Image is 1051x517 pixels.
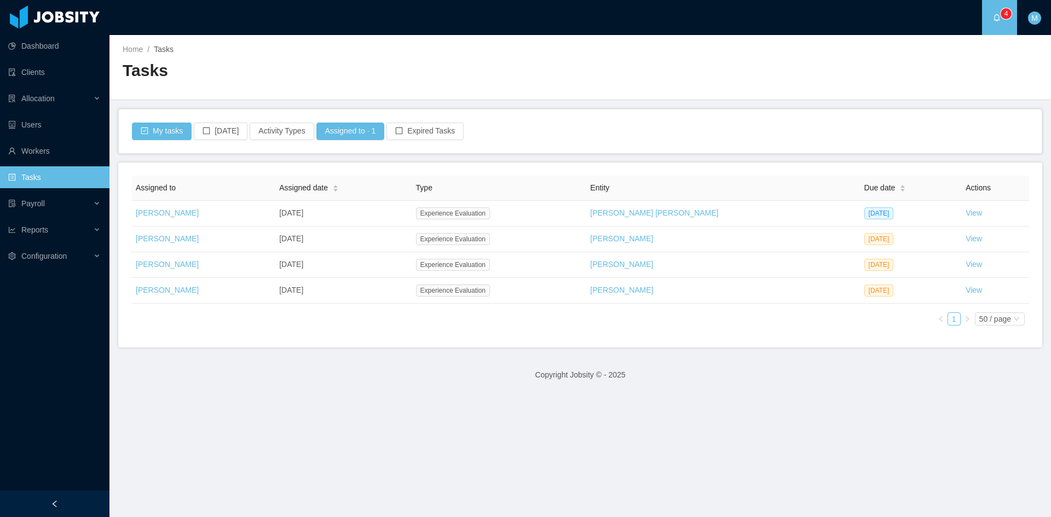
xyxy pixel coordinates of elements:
[416,183,432,192] span: Type
[8,226,16,234] i: icon: line-chart
[966,208,982,217] a: View
[416,207,490,219] span: Experience Evaluation
[109,356,1051,394] footer: Copyright Jobsity © - 2025
[966,286,982,294] a: View
[8,95,16,102] i: icon: solution
[123,60,580,82] h2: Tasks
[21,252,67,260] span: Configuration
[993,14,1001,21] i: icon: bell
[864,284,894,297] span: [DATE]
[590,260,653,269] a: [PERSON_NAME]
[8,140,101,162] a: icon: userWorkers
[964,316,971,322] i: icon: right
[966,183,991,192] span: Actions
[8,166,101,188] a: icon: profileTasks
[590,234,653,243] a: [PERSON_NAME]
[934,312,948,326] li: Previous Page
[900,188,906,191] i: icon: caret-down
[961,312,974,326] li: Next Page
[21,225,48,234] span: Reports
[8,252,16,260] i: icon: setting
[979,313,1011,325] div: 50 / page
[279,182,328,194] span: Assigned date
[332,183,339,191] div: Sort
[136,260,199,269] a: [PERSON_NAME]
[8,61,101,83] a: icon: auditClients
[416,284,490,297] span: Experience Evaluation
[275,252,411,278] td: [DATE]
[136,234,199,243] a: [PERSON_NAME]
[250,123,314,140] button: Activity Types
[154,45,174,54] span: Tasks
[275,278,411,304] td: [DATE]
[1001,8,1012,19] sup: 4
[8,114,101,136] a: icon: robotUsers
[147,45,149,54] span: /
[123,45,143,54] a: Home
[938,316,944,322] i: icon: left
[590,183,609,192] span: Entity
[590,208,718,217] a: [PERSON_NAME] [PERSON_NAME]
[864,233,894,245] span: [DATE]
[1004,8,1008,19] p: 4
[416,233,490,245] span: Experience Evaluation
[21,94,55,103] span: Allocation
[194,123,247,140] button: icon: border[DATE]
[966,260,982,269] a: View
[8,35,101,57] a: icon: pie-chartDashboard
[864,182,896,194] span: Due date
[136,208,199,217] a: [PERSON_NAME]
[132,123,192,140] button: icon: check-squareMy tasks
[590,286,653,294] a: [PERSON_NAME]
[864,259,894,271] span: [DATE]
[8,200,16,207] i: icon: file-protect
[386,123,464,140] button: icon: borderExpired Tasks
[136,183,176,192] span: Assigned to
[316,123,385,140] button: Assigned to · 1
[416,259,490,271] span: Experience Evaluation
[332,183,338,187] i: icon: caret-up
[332,188,338,191] i: icon: caret-down
[899,183,906,191] div: Sort
[966,234,982,243] a: View
[275,201,411,226] td: [DATE]
[900,183,906,187] i: icon: caret-up
[1031,11,1038,25] span: M
[948,312,961,326] li: 1
[21,199,45,208] span: Payroll
[948,313,960,325] a: 1
[864,207,894,219] span: [DATE]
[275,226,411,252] td: [DATE]
[1013,316,1020,323] i: icon: down
[136,286,199,294] a: [PERSON_NAME]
